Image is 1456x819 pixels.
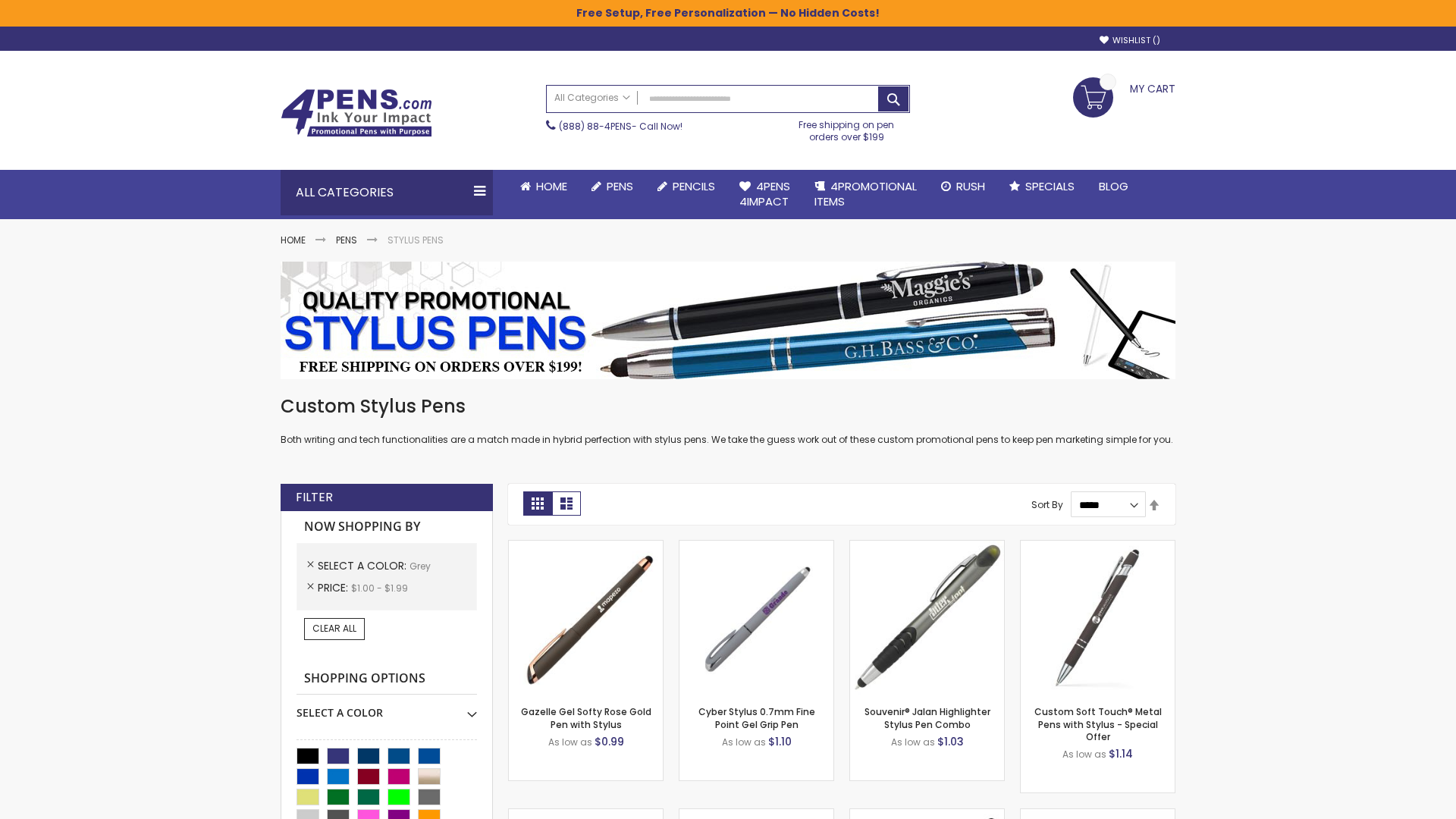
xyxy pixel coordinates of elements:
[937,734,964,749] span: $1.03
[281,394,1175,419] h1: Custom Stylus Pens
[997,170,1087,203] a: Specials
[281,234,306,246] a: Home
[312,622,356,635] span: Clear All
[1087,170,1141,203] a: Blog
[727,170,802,219] a: 4Pens4impact
[768,734,792,749] span: $1.10
[850,541,1004,695] img: Souvenir® Jalan Highlighter Stylus Pen Combo-Grey
[297,511,477,543] strong: Now Shopping by
[351,582,408,595] span: $1.00 - $1.99
[409,560,431,573] span: Grey
[1100,35,1160,46] a: Wishlist
[509,540,663,553] a: Gazelle Gel Softy Rose Gold Pen with Stylus-Grey
[645,170,727,203] a: Pencils
[679,540,833,553] a: Cyber Stylus 0.7mm Fine Point Gel Grip Pen-Grey
[297,695,477,720] div: Select A Color
[783,113,911,143] div: Free shipping on pen orders over $199
[554,92,630,104] span: All Categories
[318,580,351,595] span: Price
[281,262,1175,379] img: Stylus Pens
[929,170,997,203] a: Rush
[722,736,766,748] span: As low as
[956,178,985,194] span: Rush
[1021,541,1175,695] img: Custom Soft Touch® Metal Pens with Stylus-Grey
[509,541,663,695] img: Gazelle Gel Softy Rose Gold Pen with Stylus-Grey
[607,178,633,194] span: Pens
[536,178,567,194] span: Home
[698,705,815,730] a: Cyber Stylus 0.7mm Fine Point Gel Grip Pen
[336,234,357,246] a: Pens
[814,178,917,209] span: 4PROMOTIONAL ITEMS
[281,394,1175,447] div: Both writing and tech functionalities are a match made in hybrid perfection with stylus pens. We ...
[1099,178,1128,194] span: Blog
[739,178,790,209] span: 4Pens 4impact
[1109,746,1133,761] span: $1.14
[579,170,645,203] a: Pens
[1034,705,1162,742] a: Custom Soft Touch® Metal Pens with Stylus - Special Offer
[547,86,638,111] a: All Categories
[891,736,935,748] span: As low as
[521,705,651,730] a: Gazelle Gel Softy Rose Gold Pen with Stylus
[1031,498,1063,511] label: Sort By
[304,618,365,639] a: Clear All
[559,120,682,133] span: - Call Now!
[508,170,579,203] a: Home
[297,663,477,695] strong: Shopping Options
[864,705,990,730] a: Souvenir® Jalan Highlighter Stylus Pen Combo
[281,89,432,137] img: 4Pens Custom Pens and Promotional Products
[559,120,632,133] a: (888) 88-4PENS
[802,170,929,219] a: 4PROMOTIONALITEMS
[318,558,409,573] span: Select A Color
[548,736,592,748] span: As low as
[595,734,624,749] span: $0.99
[281,170,493,215] div: All Categories
[523,491,552,516] strong: Grid
[1021,540,1175,553] a: Custom Soft Touch® Metal Pens with Stylus-Grey
[850,540,1004,553] a: Souvenir® Jalan Highlighter Stylus Pen Combo-Grey
[388,234,444,246] strong: Stylus Pens
[1025,178,1075,194] span: Specials
[673,178,715,194] span: Pencils
[1062,748,1106,761] span: As low as
[296,489,333,506] strong: Filter
[679,541,833,695] img: Cyber Stylus 0.7mm Fine Point Gel Grip Pen-Grey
